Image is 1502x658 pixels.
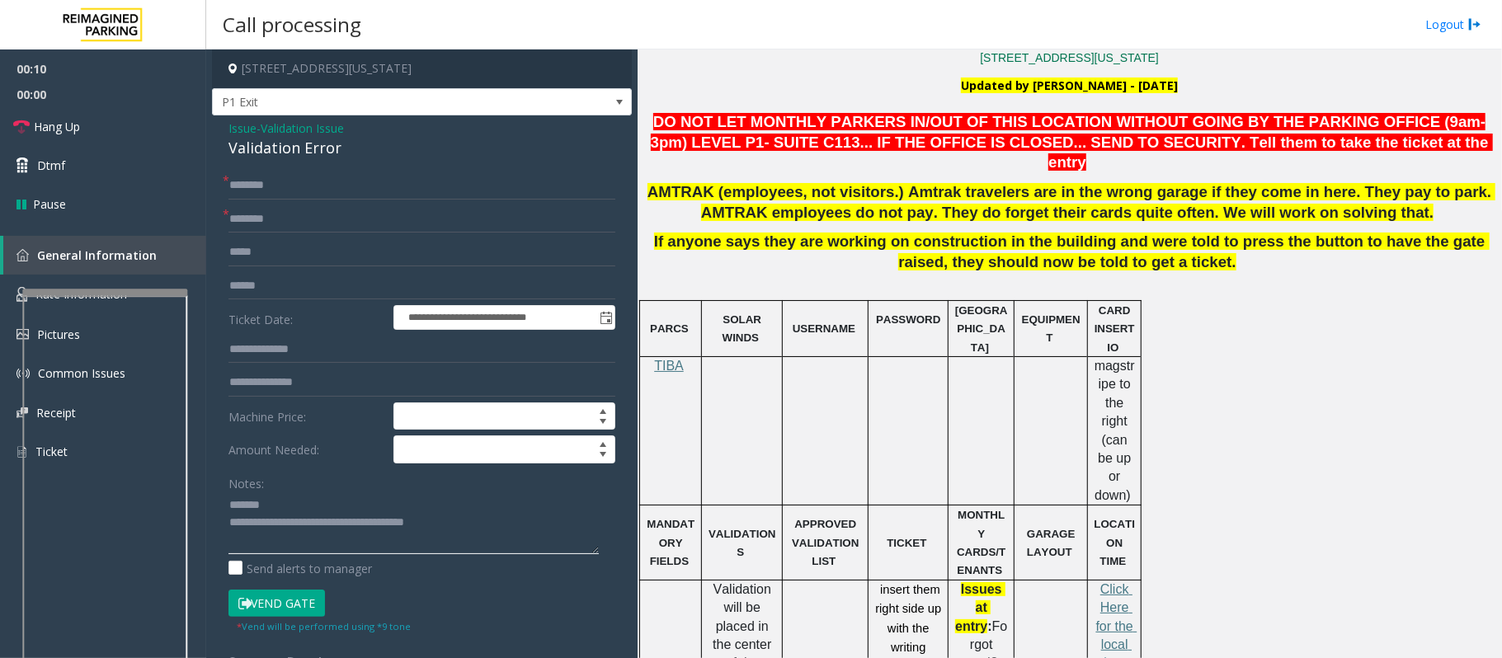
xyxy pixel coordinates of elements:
[213,89,548,115] span: P1 Exit
[16,367,30,380] img: 'icon'
[955,304,1008,354] span: [GEOGRAPHIC_DATA]
[228,590,325,618] button: Vend Gate
[1022,313,1081,344] span: EQUIPMENT
[228,560,372,577] label: Send alerts to manager
[709,528,775,558] span: VALIDATIONS
[16,407,28,418] img: 'icon'
[596,306,614,329] span: Toggle popup
[37,157,65,174] span: Dtmf
[1468,16,1481,33] img: logout
[792,518,862,567] span: APPROVED VALIDATION LIST
[650,322,689,335] span: PARCS
[654,359,684,373] span: TIBA
[887,537,926,549] span: TICKET
[224,305,389,330] label: Ticket Date:
[37,247,157,263] span: General Information
[876,313,941,326] span: PASSWORD
[35,286,127,302] span: Rate Information
[957,509,1005,576] span: MONTHLY CARDS/TENANTS
[651,113,1493,172] span: DO NOT LET MONTHLY PARKERS IN/OUT OF THIS LOCATION WITHOUT GOING BY THE PARKING OFFICE (9am-3pm) ...
[980,51,1159,64] a: [STREET_ADDRESS][US_STATE]
[1425,16,1481,33] a: Logout
[961,78,1178,93] font: Updated by [PERSON_NAME] - [DATE]
[654,233,1490,270] span: If anyone says they are working on construction in the building and were told to press the button...
[591,449,614,463] span: Decrease value
[16,287,27,302] img: 'icon'
[1095,518,1136,567] span: LOCATION TIME
[647,183,1495,221] span: AMTRAK (employees, not visitors.) Amtrak travelers are in the wrong garage if they come in here. ...
[591,436,614,449] span: Increase value
[224,435,389,463] label: Amount Needed:
[591,403,614,416] span: Increase value
[214,4,370,45] h3: Call processing
[16,249,29,261] img: 'icon'
[955,582,1005,633] span: Issues at entry
[212,49,632,88] h4: [STREET_ADDRESS][US_STATE]
[224,402,389,430] label: Machine Price:
[1095,359,1135,502] span: magstripe to the right (can be up or down)
[257,120,344,136] span: -
[591,416,614,430] span: Decrease value
[987,619,991,633] span: :
[16,329,29,340] img: 'icon'
[228,137,615,159] div: Validation Error
[3,236,206,275] a: General Information
[723,313,765,344] span: SOLAR WINDS
[261,120,344,137] span: Validation Issue
[1095,304,1135,354] span: CARD INSERTIO
[647,518,694,567] span: MANDATORY FIELDS
[34,118,80,135] span: Hang Up
[1027,528,1078,558] span: GARAGE LAYOUT
[793,322,855,335] span: USERNAME
[33,195,66,213] span: Pause
[16,444,27,459] img: 'icon'
[654,360,684,373] a: TIBA
[228,469,264,492] label: Notes:
[228,120,257,137] span: Issue
[237,620,411,632] small: Vend will be performed using *9 tone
